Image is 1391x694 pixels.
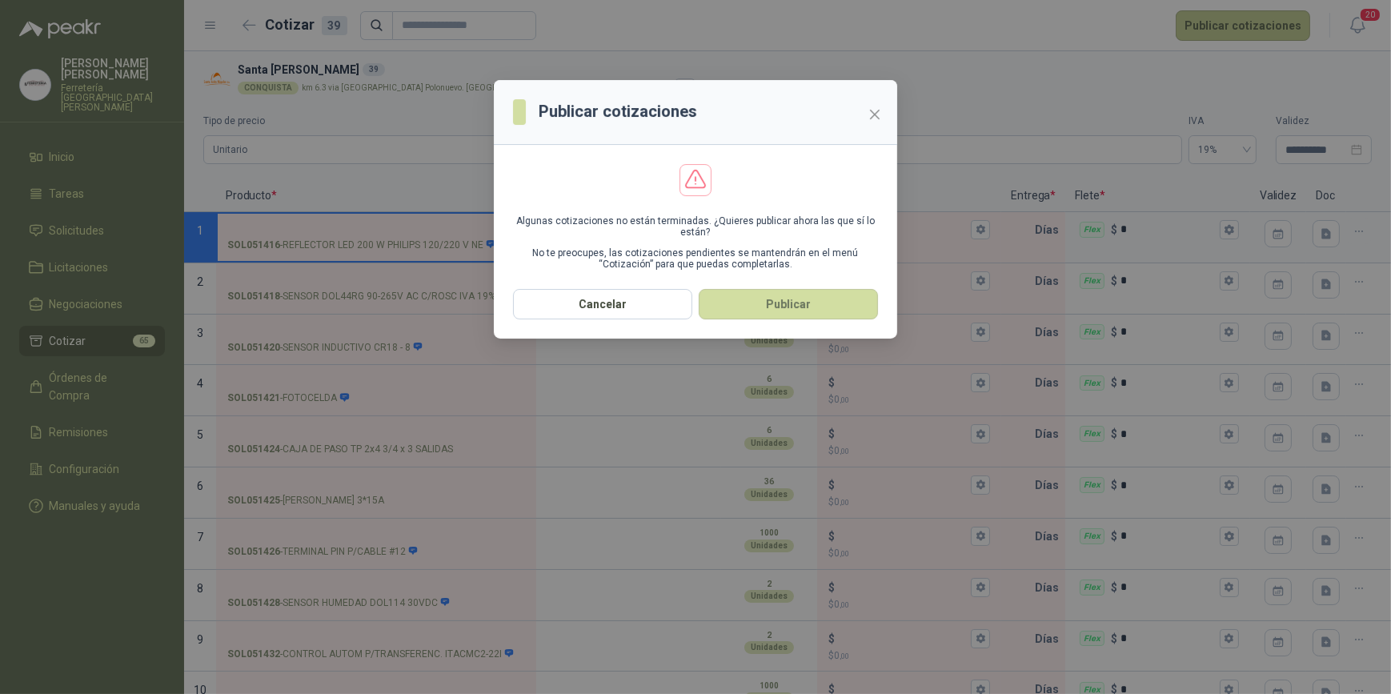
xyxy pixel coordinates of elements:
[513,289,692,319] button: Cancelar
[539,99,697,124] h3: Publicar cotizaciones
[868,108,881,121] span: close
[862,102,888,127] button: Close
[513,247,878,270] p: No te preocupes, las cotizaciones pendientes se mantendrán en el menú “Cotización” para que pueda...
[699,289,878,319] button: Publicar
[513,215,878,238] p: Algunas cotizaciones no están terminadas. ¿Quieres publicar ahora las que sí lo están?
